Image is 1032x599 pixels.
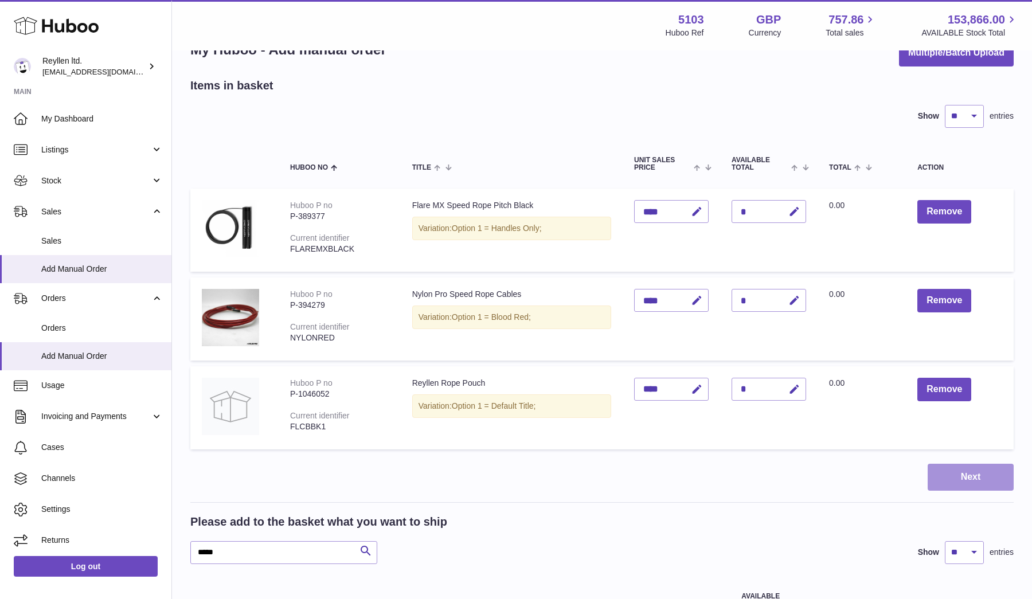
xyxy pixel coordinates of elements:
[41,236,163,246] span: Sales
[917,164,1002,171] div: Action
[290,201,333,210] div: Huboo P no
[452,401,536,410] span: Option 1 = Default Title;
[917,200,971,224] button: Remove
[290,378,333,387] div: Huboo P no
[921,12,1018,38] a: 153,866.00 AVAILABLE Stock Total
[290,233,350,242] div: Current identifier
[990,547,1014,558] span: entries
[899,40,1014,66] button: Multiple/Batch Upload
[290,289,333,299] div: Huboo P no
[401,366,623,449] td: Reyllen Rope Pouch
[202,200,259,257] img: Flare MX Speed Rope Pitch Black
[829,378,845,387] span: 0.00
[666,28,704,38] div: Huboo Ref
[290,411,350,420] div: Current identifier
[202,289,259,346] img: Nylon Pro Speed Rope Cables
[828,12,863,28] span: 757.86
[14,556,158,577] a: Log out
[401,189,623,272] td: Flare MX Speed Rope Pitch Black
[41,206,151,217] span: Sales
[41,264,163,275] span: Add Manual Order
[452,224,542,233] span: Option 1 = Handles Only;
[290,164,328,171] span: Huboo no
[41,351,163,362] span: Add Manual Order
[918,547,939,558] label: Show
[749,28,781,38] div: Currency
[928,464,1014,491] button: Next
[401,277,623,361] td: Nylon Pro Speed Rope Cables
[412,394,611,418] div: Variation:
[290,389,389,400] div: P-1046052
[42,67,169,76] span: [EMAIL_ADDRESS][DOMAIN_NAME]
[41,113,163,124] span: My Dashboard
[829,201,845,210] span: 0.00
[41,175,151,186] span: Stock
[41,323,163,334] span: Orders
[41,535,163,546] span: Returns
[41,380,163,391] span: Usage
[917,289,971,312] button: Remove
[190,514,447,530] h2: Please add to the basket what you want to ship
[190,78,273,93] h2: Items in basket
[921,28,1018,38] span: AVAILABLE Stock Total
[290,421,389,432] div: FLCBBK1
[41,144,151,155] span: Listings
[826,12,877,38] a: 757.86 Total sales
[732,156,788,171] span: AVAILABLE Total
[290,244,389,255] div: FLAREMXBLACK
[290,211,389,222] div: P-389377
[412,164,431,171] span: Title
[41,473,163,484] span: Channels
[412,217,611,240] div: Variation:
[990,111,1014,122] span: entries
[829,289,845,299] span: 0.00
[412,306,611,329] div: Variation:
[826,28,877,38] span: Total sales
[290,332,389,343] div: NYLONRED
[41,504,163,515] span: Settings
[918,111,939,122] label: Show
[41,293,151,304] span: Orders
[917,378,971,401] button: Remove
[829,164,851,171] span: Total
[948,12,1005,28] span: 153,866.00
[678,12,704,28] strong: 5103
[756,12,781,28] strong: GBP
[290,300,389,311] div: P-394279
[452,312,531,322] span: Option 1 = Blood Red;
[41,411,151,422] span: Invoicing and Payments
[41,442,163,453] span: Cases
[290,322,350,331] div: Current identifier
[634,156,691,171] span: Unit Sales Price
[202,378,259,435] img: Reyllen Rope Pouch
[14,58,31,75] img: reyllen@reyllen.com
[42,56,146,77] div: Reyllen ltd.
